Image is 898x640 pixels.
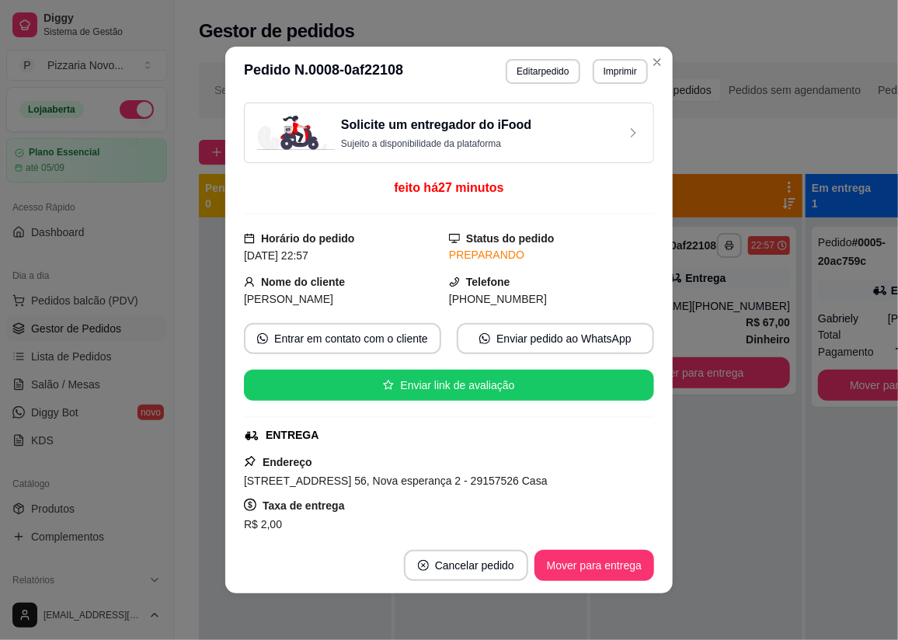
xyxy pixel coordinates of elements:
span: R$ 2,00 [244,518,282,530]
strong: Endereço [263,456,312,468]
h3: Pedido N. 0008-0af22108 [244,59,403,84]
button: starEnviar link de avaliação [244,370,654,401]
button: Close [645,50,670,75]
button: whats-appEntrar em contato com o cliente [244,323,441,354]
span: calendar [244,233,255,244]
span: desktop [449,233,460,244]
div: ENTREGA [266,427,318,443]
span: [PERSON_NAME] [244,293,333,305]
span: [DATE] 22:57 [244,249,308,262]
button: Mover para entrega [534,550,654,581]
span: star [383,380,394,391]
span: dollar [244,499,256,511]
span: close-circle [418,560,429,571]
div: PREPARANDO [449,247,654,263]
span: feito há 27 minutos [394,181,503,194]
strong: Taxa de entrega [263,499,345,512]
p: Sujeito a disponibilidade da plataforma [341,137,531,150]
span: whats-app [257,333,268,344]
strong: Nome do cliente [261,276,345,288]
h3: Solicite um entregador do iFood [341,116,531,134]
span: user [244,277,255,287]
strong: Telefone [466,276,510,288]
strong: Status do pedido [466,232,555,245]
strong: Horário do pedido [261,232,355,245]
img: delivery-image [257,116,335,150]
span: [STREET_ADDRESS] 56, Nova esperança 2 - 29157526 Casa [244,475,548,487]
span: whats-app [479,333,490,344]
button: whats-appEnviar pedido ao WhatsApp [457,323,654,354]
button: Imprimir [593,59,648,84]
button: close-circleCancelar pedido [404,550,528,581]
span: pushpin [244,455,256,468]
span: phone [449,277,460,287]
span: [PHONE_NUMBER] [449,293,547,305]
button: Editarpedido [506,59,580,84]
